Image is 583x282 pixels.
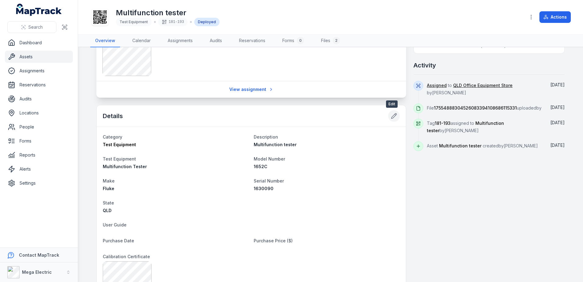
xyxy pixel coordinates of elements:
a: Forms0 [277,34,309,47]
button: Search [7,21,56,33]
a: Locations [5,107,73,119]
div: 181-193 [158,18,188,26]
span: 181-193 [435,121,451,126]
strong: Mega Electric [22,269,52,275]
span: Test Equipment [103,142,136,147]
h1: Multifunction tester [116,8,220,18]
time: 18/08/2025, 1:44:51 pm [550,143,565,148]
span: Make [103,178,115,183]
span: Asset created by [PERSON_NAME] [427,143,538,148]
div: 2 [333,37,340,44]
a: Reports [5,149,73,161]
span: Purchase Date [103,238,134,243]
span: 1652C [254,164,267,169]
a: Assignments [5,65,73,77]
a: Files2 [316,34,345,47]
a: Audits [205,34,227,47]
h2: Activity [413,61,436,70]
a: Calendar [127,34,156,47]
span: 1630090 [254,186,274,191]
a: People [5,121,73,133]
span: Calibration Certificate [103,254,150,259]
span: 17554888304526083394108686115331 [434,105,517,110]
a: Dashboard [5,37,73,49]
span: User Guide [103,222,127,227]
a: Audits [5,93,73,105]
a: Alerts [5,163,73,175]
time: 18/08/2025, 1:47:25 pm [550,105,565,110]
span: [DATE] [550,82,565,87]
a: MapTrack [16,4,62,16]
a: QLD Office Equipment Store [453,82,513,89]
a: Assets [5,51,73,63]
a: Assigned [427,82,447,89]
a: Reservations [234,34,270,47]
span: QLD [103,208,112,213]
a: Overview [90,34,120,47]
span: [DATE] [550,120,565,125]
span: to by [PERSON_NAME] [427,83,513,95]
span: Multifunction Tester [103,164,147,169]
span: Serial Number [254,178,284,183]
span: Tag assigned to by [PERSON_NAME] [427,121,504,133]
a: Settings [5,177,73,189]
span: State [103,200,114,205]
span: Edit [386,100,398,108]
span: Test Equipment [120,20,148,24]
span: [DATE] [550,105,565,110]
span: Fluke [103,186,114,191]
div: 0 [297,37,304,44]
time: 18/08/2025, 1:48:22 pm [550,82,565,87]
h2: Details [103,112,123,120]
span: File uploaded by [PERSON_NAME] [427,105,576,110]
span: Category [103,134,122,139]
strong: Contact MapTrack [19,252,59,258]
span: Multifunction tester [439,143,481,148]
span: Description [254,134,278,139]
span: Search [28,24,43,30]
a: Reservations [5,79,73,91]
span: Test Equipment [103,156,136,161]
time: 18/08/2025, 1:44:51 pm [550,120,565,125]
span: Model Number [254,156,285,161]
a: Assignments [163,34,198,47]
a: View assignment [225,84,277,95]
button: Actions [539,11,571,23]
div: Deployed [194,18,220,26]
span: Multifunction tester [254,142,297,147]
a: Forms [5,135,73,147]
span: [DATE] [550,143,565,148]
span: Purchase Price ($) [254,238,293,243]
